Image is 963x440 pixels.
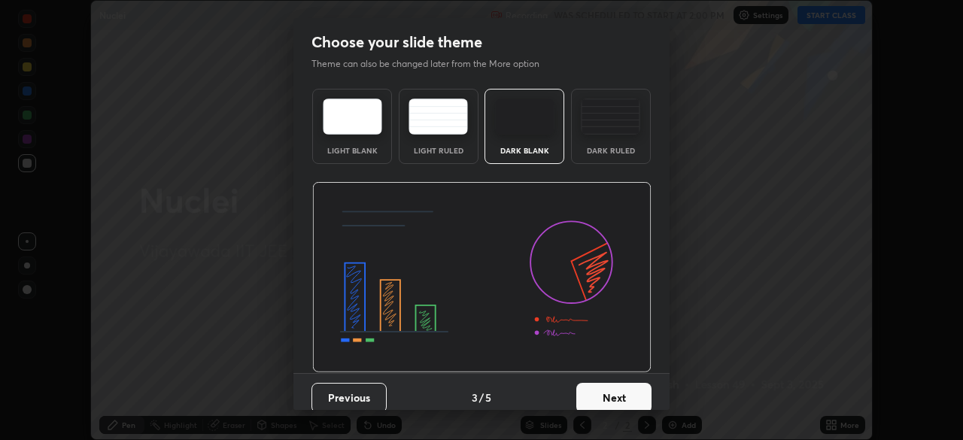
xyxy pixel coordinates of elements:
h4: 3 [472,390,478,405]
button: Next [576,383,652,413]
div: Light Ruled [409,147,469,154]
h4: / [479,390,484,405]
img: darkRuledTheme.de295e13.svg [581,99,640,135]
div: Dark Blank [494,147,554,154]
h2: Choose your slide theme [311,32,482,52]
div: Dark Ruled [581,147,641,154]
img: lightRuledTheme.5fabf969.svg [409,99,468,135]
img: darkTheme.f0cc69e5.svg [495,99,554,135]
div: Light Blank [322,147,382,154]
button: Previous [311,383,387,413]
p: Theme can also be changed later from the More option [311,57,555,71]
h4: 5 [485,390,491,405]
img: lightTheme.e5ed3b09.svg [323,99,382,135]
img: darkThemeBanner.d06ce4a2.svg [312,182,652,373]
